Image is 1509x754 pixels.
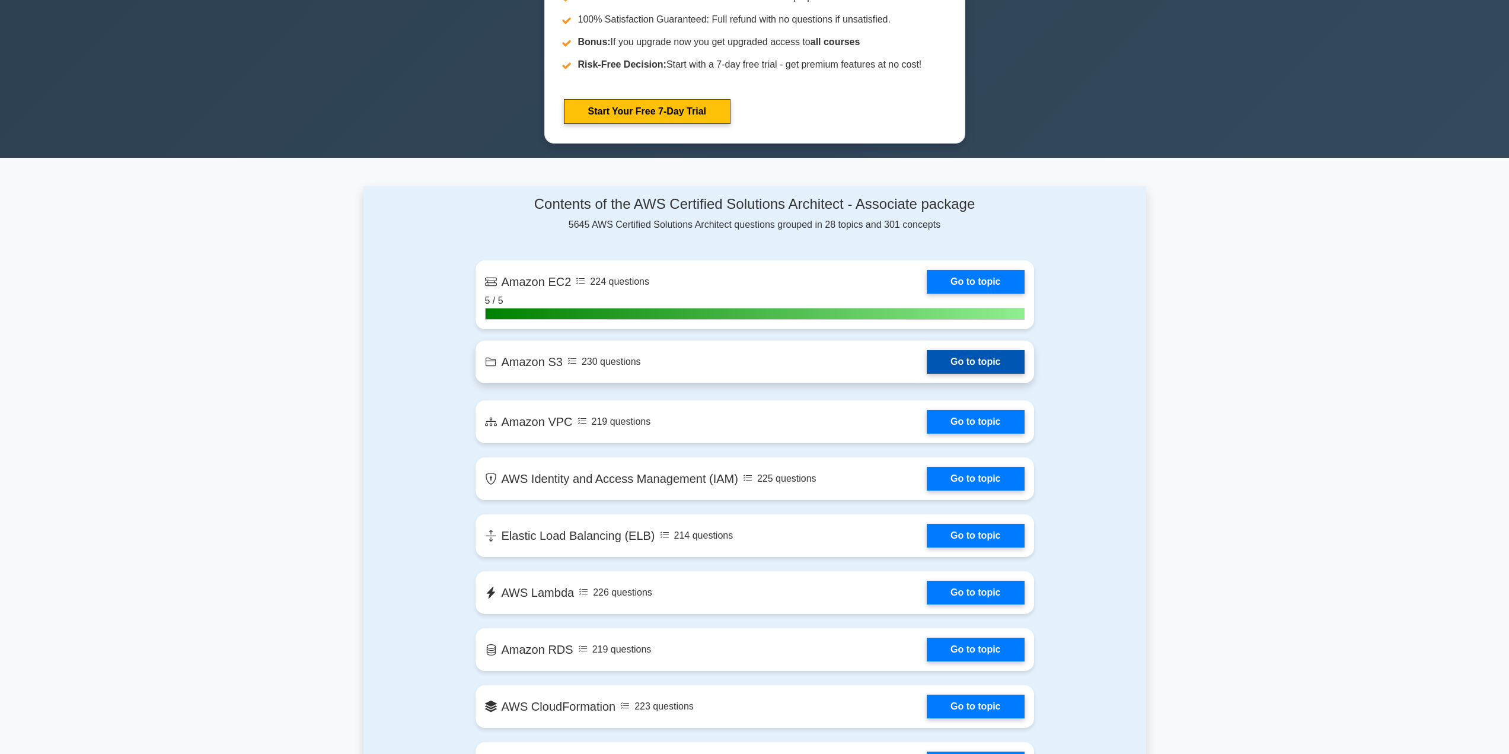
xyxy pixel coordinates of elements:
a: Go to topic [927,581,1024,605]
a: Go to topic [927,410,1024,434]
a: Go to topic [927,524,1024,548]
a: Start Your Free 7-Day Trial [564,99,730,124]
h4: Contents of the AWS Certified Solutions Architect - Associate package [476,196,1034,213]
a: Go to topic [927,638,1024,661]
a: Go to topic [927,270,1024,294]
div: 5645 AWS Certified Solutions Architect questions grouped in 28 topics and 301 concepts [476,196,1034,232]
a: Go to topic [927,695,1024,718]
a: Go to topic [927,350,1024,374]
a: Go to topic [927,467,1024,491]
